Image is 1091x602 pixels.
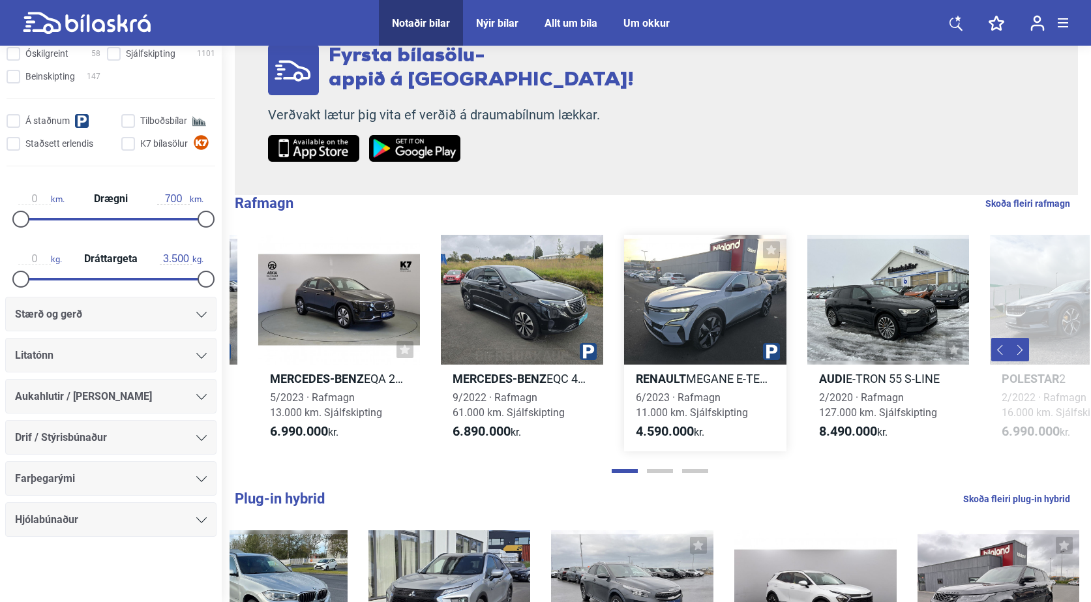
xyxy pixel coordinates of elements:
b: 4.590.000 [636,423,694,439]
a: Notaðir bílar [392,17,450,29]
p: Verðvakt lætur þig vita ef verðið á draumabílnum lækkar. [268,107,634,123]
b: Rafmagn [235,195,293,211]
b: Plug-in hybrid [235,490,325,507]
span: kr. [819,424,888,440]
span: Farþegarými [15,470,75,488]
span: kr. [453,424,521,440]
button: Previous [991,338,1011,361]
a: Allt um bíla [545,17,597,29]
b: Polestar [1002,372,1059,385]
h2: EQC 400 4MATIC [441,371,603,386]
a: Nýir bílar [476,17,518,29]
span: Beinskipting [25,70,75,83]
span: Stærð og gerð [15,305,82,324]
button: Next [1009,338,1029,361]
a: Mercedes-BenzEQA 250 PURE5/2023 · Rafmagn13.000 km. Sjálfskipting6.990.000kr. [258,235,421,451]
span: km. [18,193,65,205]
h2: MEGANE E-TECH TECHNO 60KWH [624,371,786,386]
span: Aukahlutir / [PERSON_NAME] [15,387,152,406]
button: Page 1 [612,469,638,473]
img: user-login.svg [1030,15,1045,31]
span: km. [157,193,203,205]
span: kr. [1002,424,1070,440]
a: Skoða fleiri plug-in hybrid [963,490,1070,507]
b: Audi [819,372,846,385]
b: Mercedes-Benz [270,372,364,385]
span: Á staðnum [25,114,70,128]
span: kg. [18,253,62,265]
span: Óskilgreint [25,47,68,61]
h2: EQA 250 PURE [258,371,421,386]
span: Drægni [91,194,131,204]
span: 1101 [197,47,215,61]
span: Dráttargeta [81,254,141,264]
b: 6.990.000 [1002,423,1060,439]
span: 2/2020 · Rafmagn 127.000 km. Sjálfskipting [819,391,937,419]
a: Um okkur [623,17,670,29]
button: Page 3 [682,469,708,473]
button: Page 2 [647,469,673,473]
span: kr. [636,424,704,440]
span: K7 bílasölur [140,137,188,151]
a: Skoða fleiri rafmagn [985,195,1070,212]
b: 6.990.000 [270,423,328,439]
a: Mercedes-BenzEQC 400 4MATIC9/2022 · Rafmagn61.000 km. Sjálfskipting6.890.000kr. [441,235,603,451]
span: Hjólabúnaður [15,511,78,529]
b: 8.490.000 [819,423,877,439]
span: 147 [87,70,100,83]
span: 6/2023 · Rafmagn 11.000 km. Sjálfskipting [636,391,748,419]
span: kr. [270,424,338,440]
span: 9/2022 · Rafmagn 61.000 km. Sjálfskipting [453,391,565,419]
b: Renault [636,372,686,385]
span: 5/2023 · Rafmagn 13.000 km. Sjálfskipting [270,391,382,419]
span: kg. [160,253,203,265]
h2: E-TRON 55 S-LINE [807,371,970,386]
span: Fyrsta bílasölu- appið á [GEOGRAPHIC_DATA]! [329,46,634,91]
span: Sjálfskipting [126,47,175,61]
a: AudiE-TRON 55 S-LINE2/2020 · Rafmagn127.000 km. Sjálfskipting8.490.000kr. [807,235,970,451]
b: Mercedes-Benz [453,372,546,385]
b: 6.890.000 [453,423,511,439]
span: 58 [91,47,100,61]
span: Litatónn [15,346,53,365]
span: Drif / Stýrisbúnaður [15,429,107,447]
a: RenaultMEGANE E-TECH TECHNO 60KWH6/2023 · Rafmagn11.000 km. Sjálfskipting4.590.000kr. [624,235,786,451]
span: Staðsett erlendis [25,137,93,151]
span: Tilboðsbílar [140,114,187,128]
